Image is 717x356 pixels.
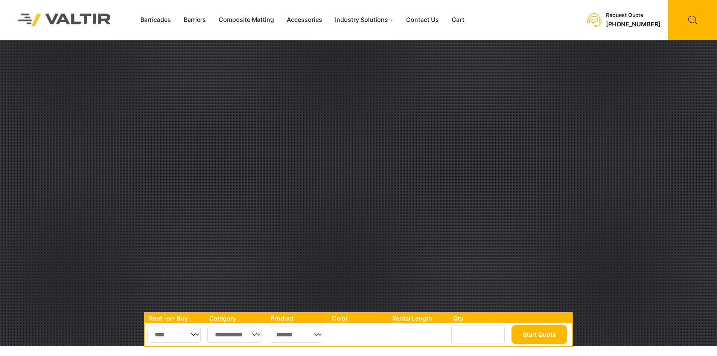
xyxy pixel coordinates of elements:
th: Rent -or- Buy [145,313,206,323]
a: [PHONE_NUMBER] [606,20,661,28]
a: Contact Us [400,14,445,26]
button: Start Quote [511,325,567,344]
a: Accessories [280,14,329,26]
a: Composite Matting [212,14,280,26]
img: Valtir Rentals [8,4,121,36]
th: Category [206,313,267,323]
div: Request Quote [606,12,661,18]
a: Cart [445,14,471,26]
a: Barriers [177,14,212,26]
th: Product [267,313,328,323]
a: Industry Solutions [329,14,400,26]
th: Color [328,313,389,323]
th: Rental Length [388,313,449,323]
a: Barricades [134,14,177,26]
th: Qty [449,313,509,323]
